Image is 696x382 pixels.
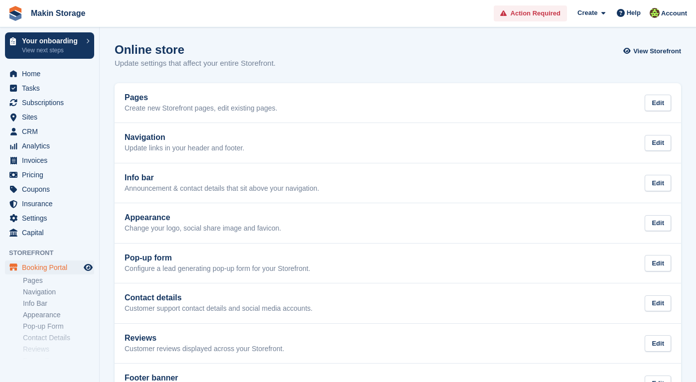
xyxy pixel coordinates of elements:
[23,345,94,354] a: Reviews
[125,345,284,354] p: Customer reviews displayed across your Storefront.
[22,37,81,44] p: Your onboarding
[633,46,681,56] span: View Storefront
[5,96,94,110] a: menu
[23,322,94,331] a: Pop-up Form
[115,123,681,163] a: Navigation Update links in your header and footer. Edit
[22,197,82,211] span: Insurance
[115,163,681,203] a: Info bar Announcement & contact details that sit above your navigation. Edit
[626,43,681,59] a: View Storefront
[22,81,82,95] span: Tasks
[125,173,319,182] h2: Info bar
[5,125,94,138] a: menu
[650,8,660,18] img: Makin Storage Team
[661,8,687,18] span: Account
[115,58,276,69] p: Update settings that affect your entire Storefront.
[125,304,312,313] p: Customer support contact details and social media accounts.
[5,67,94,81] a: menu
[22,226,82,240] span: Capital
[645,95,671,111] div: Edit
[23,356,94,366] a: Footer Banner
[5,182,94,196] a: menu
[125,104,278,113] p: Create new Storefront pages, edit existing pages.
[22,110,82,124] span: Sites
[645,295,671,312] div: Edit
[23,333,94,343] a: Contact Details
[5,260,94,274] a: menu
[5,153,94,167] a: menu
[5,81,94,95] a: menu
[82,261,94,273] a: Preview store
[125,144,245,153] p: Update links in your header and footer.
[511,8,560,18] span: Action Required
[645,335,671,352] div: Edit
[22,96,82,110] span: Subscriptions
[22,211,82,225] span: Settings
[115,283,681,323] a: Contact details Customer support contact details and social media accounts. Edit
[22,260,82,274] span: Booking Portal
[5,168,94,182] a: menu
[125,224,281,233] p: Change your logo, social share image and favicon.
[22,182,82,196] span: Coupons
[125,93,278,102] h2: Pages
[22,46,81,55] p: View next steps
[645,255,671,271] div: Edit
[115,244,681,283] a: Pop-up form Configure a lead generating pop-up form for your Storefront. Edit
[125,264,310,273] p: Configure a lead generating pop-up form for your Storefront.
[22,153,82,167] span: Invoices
[9,248,99,258] span: Storefront
[23,276,94,285] a: Pages
[115,43,276,56] h1: Online store
[27,5,89,21] a: Makin Storage
[22,168,82,182] span: Pricing
[125,133,245,142] h2: Navigation
[5,139,94,153] a: menu
[5,197,94,211] a: menu
[22,139,82,153] span: Analytics
[125,213,281,222] h2: Appearance
[8,6,23,21] img: stora-icon-8386f47178a22dfd0bd8f6a31ec36ba5ce8667c1dd55bd0f319d3a0aa187defe.svg
[22,67,82,81] span: Home
[23,310,94,320] a: Appearance
[627,8,641,18] span: Help
[125,254,310,262] h2: Pop-up form
[5,226,94,240] a: menu
[23,287,94,297] a: Navigation
[5,32,94,59] a: Your onboarding View next steps
[125,293,312,302] h2: Contact details
[645,135,671,151] div: Edit
[23,299,94,308] a: Info Bar
[115,324,681,364] a: Reviews Customer reviews displayed across your Storefront. Edit
[5,110,94,124] a: menu
[125,184,319,193] p: Announcement & contact details that sit above your navigation.
[115,203,681,243] a: Appearance Change your logo, social share image and favicon. Edit
[115,83,681,123] a: Pages Create new Storefront pages, edit existing pages. Edit
[577,8,597,18] span: Create
[125,334,284,343] h2: Reviews
[494,5,567,22] a: Action Required
[22,125,82,138] span: CRM
[5,211,94,225] a: menu
[645,175,671,191] div: Edit
[645,215,671,232] div: Edit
